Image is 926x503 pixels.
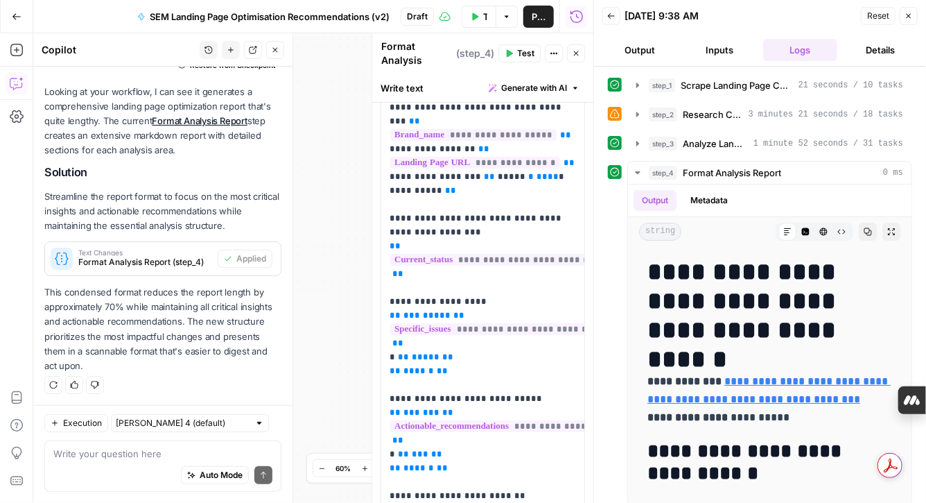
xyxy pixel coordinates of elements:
[44,85,281,158] p: Looking at your workflow, I can see it generates a comprehensive landing page optimization report...
[462,6,496,28] button: Test Workflow
[236,253,266,265] span: Applied
[44,414,108,432] button: Execution
[523,6,554,28] button: Publish
[152,115,247,126] a: Format Analysis Report
[683,166,781,180] span: Format Analysis Report
[116,416,249,430] input: Claude Sonnet 4 (default)
[483,10,487,24] span: Test Workflow
[628,103,911,126] button: 3 minutes 21 seconds / 18 tasks
[843,39,918,61] button: Details
[483,79,585,97] button: Generate with AI
[63,417,102,429] span: Execution
[649,137,677,151] span: step_3
[634,190,676,211] button: Output
[683,108,743,121] span: Research Competitor Landing Pages
[628,74,911,96] button: 21 seconds / 10 tasks
[649,108,677,121] span: step_2
[517,47,534,60] span: Test
[501,82,567,94] span: Generate with AI
[218,250,272,268] button: Applied
[763,39,838,61] button: Logs
[798,79,903,92] span: 21 seconds / 10 tasks
[200,469,243,481] span: Auto Mode
[498,44,541,62] button: Test
[628,133,911,155] button: 1 minute 52 seconds / 31 tasks
[883,167,903,179] span: 0 ms
[861,7,896,25] button: Reset
[129,6,398,28] button: SEM Landing Page Optimisation Recommendations (v2)
[381,40,453,81] textarea: Format Analysis Report
[681,78,793,92] span: Scrape Landing Page Content
[649,166,677,180] span: step_4
[78,256,212,268] span: Format Analysis Report (step_4)
[649,78,675,92] span: step_1
[749,108,903,121] span: 3 minutes 21 seconds / 18 tasks
[867,10,889,22] span: Reset
[78,249,212,256] span: Text Changes
[602,39,677,61] button: Output
[335,463,351,474] span: 60%
[44,285,281,373] p: This condensed format reduces the report length by approximately 70% while maintaining all critic...
[44,189,281,233] p: Streamline the report format to focus on the most critical insights and actionable recommendation...
[42,43,195,57] div: Copilot
[44,166,281,179] h2: Solution
[628,162,911,184] button: 0 ms
[407,10,428,23] span: Draft
[181,466,249,484] button: Auto Mode
[532,10,545,24] span: Publish
[639,223,681,241] span: string
[372,74,593,102] div: Write text
[150,10,390,24] span: SEM Landing Page Optimisation Recommendations (v2)
[753,137,903,150] span: 1 minute 52 seconds / 31 tasks
[683,137,748,151] span: Analyze Landing Page and Generate Recommendations
[682,190,736,211] button: Metadata
[683,39,758,61] button: Inputs
[456,46,494,60] span: ( step_4 )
